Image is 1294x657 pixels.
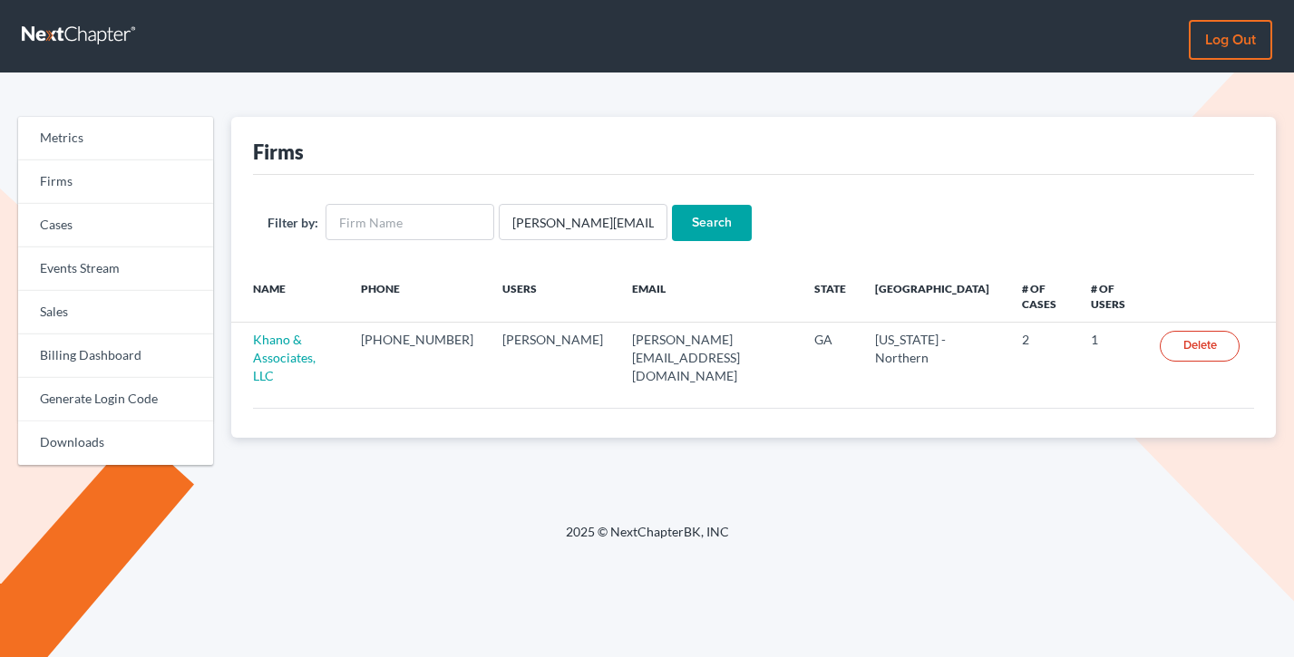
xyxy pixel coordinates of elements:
[488,270,618,323] th: Users
[1076,323,1145,393] td: 1
[499,204,667,240] input: Users
[18,160,213,204] a: Firms
[800,270,861,323] th: State
[1007,323,1076,393] td: 2
[18,421,213,465] a: Downloads
[1007,270,1076,323] th: # of Cases
[861,323,1007,393] td: [US_STATE] - Northern
[800,323,861,393] td: GA
[861,270,1007,323] th: [GEOGRAPHIC_DATA]
[618,270,800,323] th: Email
[18,117,213,160] a: Metrics
[18,334,213,378] a: Billing Dashboard
[231,270,346,323] th: Name
[488,323,618,393] td: [PERSON_NAME]
[1189,20,1272,60] a: Log out
[618,323,800,393] td: [PERSON_NAME][EMAIL_ADDRESS][DOMAIN_NAME]
[253,139,304,165] div: Firms
[18,291,213,334] a: Sales
[18,247,213,291] a: Events Stream
[18,378,213,421] a: Generate Login Code
[18,204,213,247] a: Cases
[253,332,316,383] a: Khano & Associates, LLC
[672,205,752,241] input: Search
[268,213,318,232] label: Filter by:
[131,523,1164,556] div: 2025 © NextChapterBK, INC
[1076,270,1145,323] th: # of Users
[326,204,494,240] input: Firm Name
[346,323,488,393] td: [PHONE_NUMBER]
[1160,331,1240,362] a: Delete
[346,270,488,323] th: Phone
